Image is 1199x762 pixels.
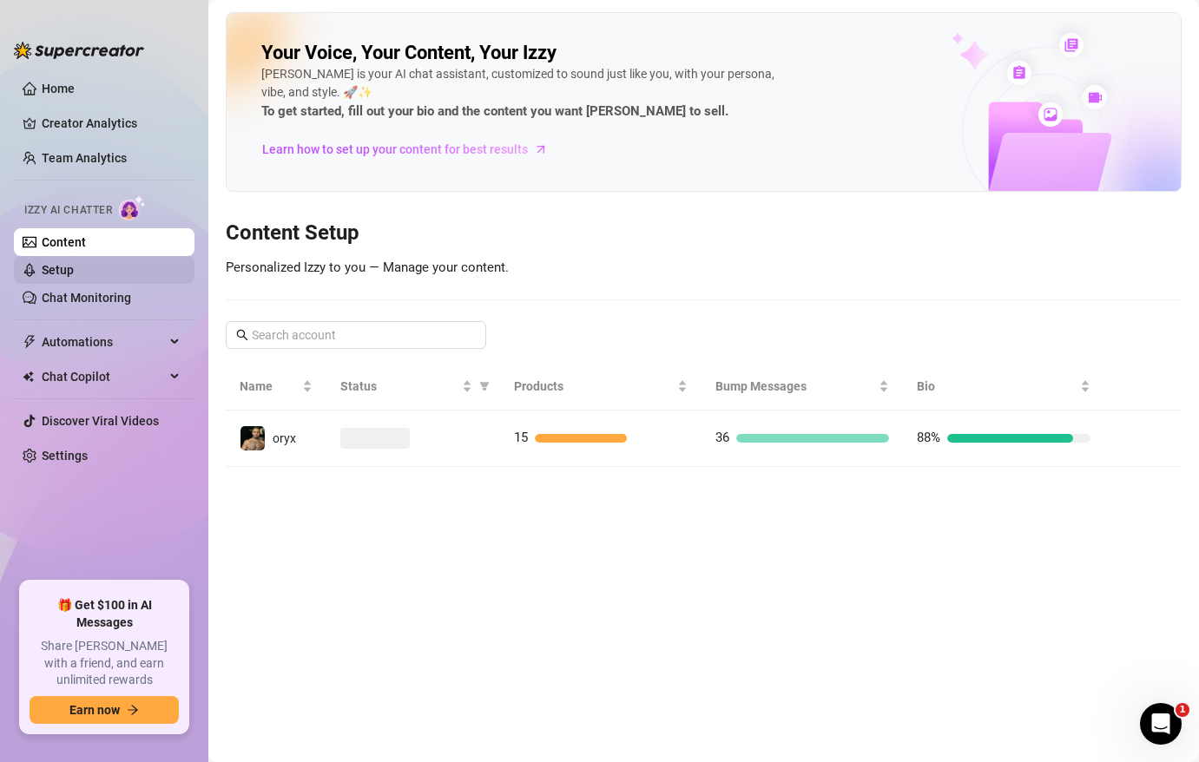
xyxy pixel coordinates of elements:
[69,703,120,717] span: Earn now
[30,638,179,689] span: Share [PERSON_NAME] with a friend, and earn unlimited rewards
[42,82,75,95] a: Home
[532,141,550,158] span: arrow-right
[236,329,248,341] span: search
[30,597,179,631] span: 🎁 Get $100 in AI Messages
[912,14,1181,191] img: ai-chatter-content-library-cLFOSyPT.png
[514,377,674,396] span: Products
[23,335,36,349] span: thunderbolt
[42,263,74,277] a: Setup
[226,259,509,275] span: Personalized Izzy to you — Manage your content.
[261,41,557,65] h2: Your Voice, Your Content, Your Izzy
[42,291,131,305] a: Chat Monitoring
[42,151,127,165] a: Team Analytics
[240,377,299,396] span: Name
[715,430,729,445] span: 36
[42,449,88,463] a: Settings
[226,363,326,411] th: Name
[917,377,1077,396] span: Bio
[514,430,528,445] span: 15
[23,371,34,383] img: Chat Copilot
[42,363,165,391] span: Chat Copilot
[1140,703,1182,745] iframe: Intercom live chat
[262,140,528,159] span: Learn how to set up your content for best results
[24,202,112,219] span: Izzy AI Chatter
[479,381,490,391] span: filter
[273,431,296,445] span: oryx
[226,220,1182,247] h3: Content Setup
[702,363,903,411] th: Bump Messages
[1176,703,1189,717] span: 1
[252,325,462,345] input: Search account
[42,414,159,428] a: Discover Viral Videos
[340,377,458,396] span: Status
[42,328,165,356] span: Automations
[500,363,702,411] th: Products
[30,696,179,724] button: Earn nowarrow-right
[903,363,1104,411] th: Bio
[261,135,561,163] a: Learn how to set up your content for best results
[261,65,782,122] div: [PERSON_NAME] is your AI chat assistant, customized to sound just like you, with your persona, vi...
[240,426,265,450] img: oryx
[127,704,139,716] span: arrow-right
[42,109,181,137] a: Creator Analytics
[14,42,144,59] img: logo-BBDzfeDw.svg
[261,103,728,119] strong: To get started, fill out your bio and the content you want [PERSON_NAME] to sell.
[119,195,146,220] img: AI Chatter
[42,235,86,249] a: Content
[917,430,940,445] span: 88%
[326,363,500,411] th: Status
[715,377,875,396] span: Bump Messages
[476,373,493,399] span: filter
